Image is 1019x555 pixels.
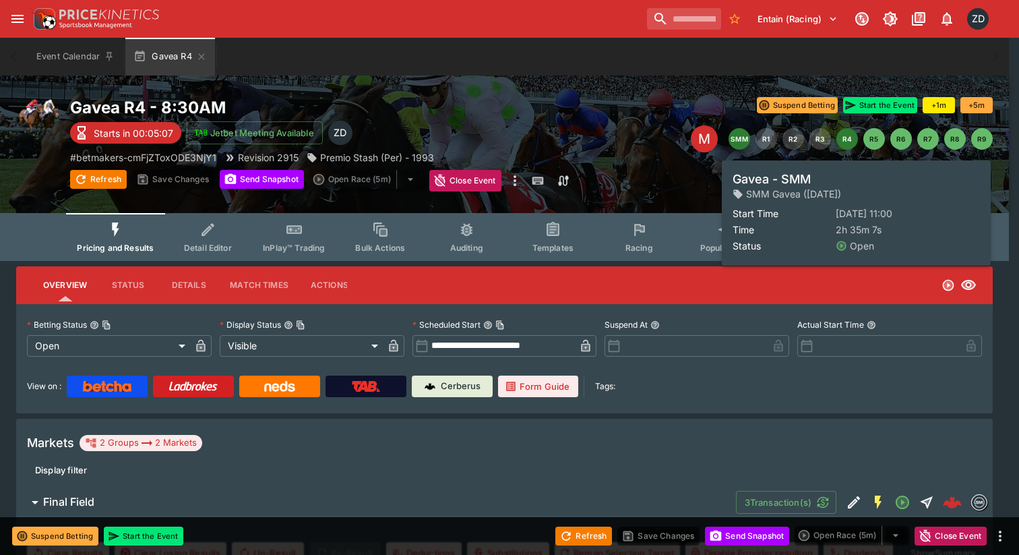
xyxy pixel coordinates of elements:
[220,335,383,357] div: Visible
[238,150,299,165] p: Revision 2915
[77,243,154,253] span: Pricing and Results
[70,170,127,189] button: Refresh
[94,126,173,140] p: Starts in 00:05:07
[941,279,955,292] svg: Open
[782,128,804,150] button: R2
[98,269,158,301] button: Status
[724,8,745,30] button: No Bookmarks
[797,319,864,330] p: Actual Start Time
[915,527,987,546] button: Close Event
[943,493,962,512] div: 8801e7b6-5abe-4104-a452-b64d61028405
[328,121,352,145] div: Zarne Dravitzki
[882,174,916,188] p: Override
[309,170,424,189] div: split button
[532,243,574,253] span: Templates
[85,435,197,451] div: 2 Groups 2 Markets
[83,381,131,392] img: Betcha
[307,150,434,165] div: Premio Stash (Per) - 1993
[27,459,95,481] button: Display filter
[495,320,505,330] button: Copy To Clipboard
[971,128,993,150] button: R9
[184,243,232,253] span: Detail Editor
[757,97,838,113] button: Suspend Betting
[220,170,304,189] button: Send Snapshot
[755,128,777,150] button: R1
[836,128,858,150] button: R4
[59,9,159,20] img: PriceKinetics
[863,128,885,150] button: R5
[194,126,208,140] img: jetbet-logo.svg
[729,128,993,150] nav: pagination navigation
[972,495,987,510] img: betmakers
[960,277,977,293] svg: Visible
[795,526,909,545] div: split button
[27,335,190,357] div: Open
[32,269,98,301] button: Overview
[450,243,483,253] span: Auditing
[691,125,718,152] div: Edit Meeting
[625,243,653,253] span: Racing
[429,170,501,192] button: Close Event
[102,320,111,330] button: Copy To Clipboard
[843,97,917,113] button: Start the Event
[12,527,98,546] button: Suspend Betting
[59,22,132,28] img: Sportsbook Management
[220,319,281,330] p: Display Status
[27,319,87,330] p: Betting Status
[700,243,751,253] span: Popular Bets
[890,490,915,515] button: Open
[66,213,942,261] div: Event type filters
[595,376,615,397] label: Tags:
[967,8,989,30] div: Zarne Dravitzki
[425,381,435,392] img: Cerberus
[944,174,987,188] p: Auto-Save
[963,4,993,34] button: Zarne Dravitzki
[299,269,360,301] button: Actions
[70,97,609,118] h2: Copy To Clipboard
[352,381,380,392] img: TabNZ
[28,38,123,76] button: Event Calendar
[264,381,295,392] img: Neds
[960,97,993,113] button: +5m
[125,38,214,76] button: Gavea R4
[168,381,218,392] img: Ladbrokes
[219,269,299,301] button: Match Times
[943,493,962,512] img: logo-cerberus--red.svg
[817,174,854,188] p: Overtype
[842,490,866,515] button: Edit Detail
[917,128,939,150] button: R7
[729,128,750,150] button: SMM
[320,150,434,165] p: Premio Stash (Per) - 1993
[70,150,216,165] p: Copy To Clipboard
[555,527,612,546] button: Refresh
[795,171,993,192] div: Start From
[878,7,902,31] button: Toggle light/dark mode
[355,243,405,253] span: Bulk Actions
[441,380,481,393] p: Cerberus
[992,528,1008,544] button: more
[605,319,648,330] p: Suspend At
[507,170,523,192] button: more
[498,376,578,397] a: Form Guide
[865,243,931,253] span: System Controls
[809,128,831,150] button: R3
[104,527,183,546] button: Start the Event
[30,5,57,32] img: PriceKinetics Logo
[906,7,931,31] button: Documentation
[915,490,939,515] button: Straight
[890,128,912,150] button: R6
[705,527,789,546] button: Send Snapshot
[27,376,61,397] label: View on :
[27,435,74,450] h5: Markets
[971,494,987,510] div: betmakers
[158,269,219,301] button: Details
[16,97,59,140] img: horse_racing.png
[5,7,30,31] button: open drawer
[296,320,305,330] button: Copy To Clipboard
[866,490,890,515] button: SGM Enabled
[782,243,841,253] span: Related Events
[894,494,910,510] svg: Open
[43,495,94,509] h6: Final Field
[647,8,721,30] input: search
[939,489,966,516] a: 8801e7b6-5abe-4104-a452-b64d61028405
